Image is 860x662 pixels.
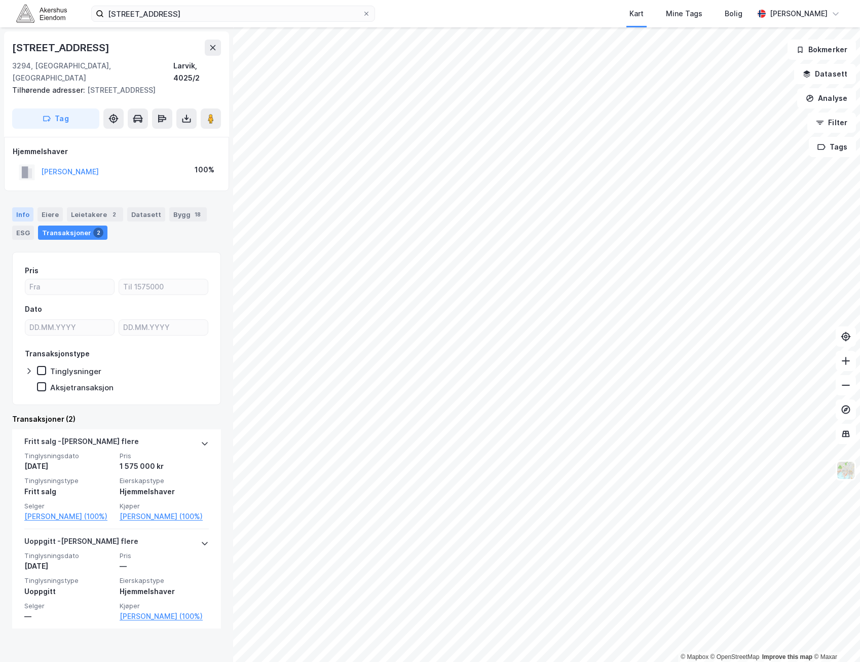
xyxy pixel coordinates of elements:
div: Transaksjoner [38,226,107,240]
div: Pris [25,265,39,277]
a: [PERSON_NAME] (100%) [24,510,114,523]
span: Tinglysningsdato [24,551,114,560]
div: 3294, [GEOGRAPHIC_DATA], [GEOGRAPHIC_DATA] [12,60,173,84]
div: Aksjetransaksjon [50,383,114,392]
div: 18 [193,209,203,219]
div: [STREET_ADDRESS] [12,84,213,96]
div: Bygg [169,207,207,222]
input: Fra [25,279,114,295]
div: [STREET_ADDRESS] [12,40,111,56]
div: Hjemmelshaver [120,585,209,598]
div: 2 [93,228,103,238]
span: Tinglysningstype [24,476,114,485]
div: [PERSON_NAME] [770,8,828,20]
div: Dato [25,303,42,315]
div: Transaksjoner (2) [12,413,221,425]
div: 2 [109,209,119,219]
div: [DATE] [24,560,114,572]
span: Tinglysningsdato [24,452,114,460]
span: Selger [24,602,114,610]
a: Mapbox [681,653,708,660]
div: Larvik, 4025/2 [173,60,221,84]
span: Eierskapstype [120,576,209,585]
span: Kjøper [120,602,209,610]
div: Uoppgitt [24,585,114,598]
button: Tags [809,137,856,157]
div: — [24,610,114,622]
div: Fritt salg [24,486,114,498]
a: [PERSON_NAME] (100%) [120,510,209,523]
input: DD.MM.YYYY [119,320,208,335]
input: DD.MM.YYYY [25,320,114,335]
div: Kontrollprogram for chat [809,613,860,662]
span: Selger [24,502,114,510]
div: Hjemmelshaver [13,145,220,158]
span: Tinglysningstype [24,576,114,585]
div: Fritt salg - [PERSON_NAME] flere [24,435,139,452]
div: [DATE] [24,460,114,472]
div: Datasett [127,207,165,222]
div: Tinglysninger [50,366,101,376]
span: Eierskapstype [120,476,209,485]
button: Datasett [794,64,856,84]
div: — [120,560,209,572]
div: Bolig [725,8,742,20]
div: Uoppgitt - [PERSON_NAME] flere [24,535,138,551]
img: akershus-eiendom-logo.9091f326c980b4bce74ccdd9f866810c.svg [16,5,67,22]
a: OpenStreetMap [711,653,760,660]
span: Tilhørende adresser: [12,86,87,94]
img: Z [836,461,855,480]
button: Bokmerker [788,40,856,60]
button: Analyse [797,88,856,108]
div: Mine Tags [666,8,702,20]
div: Eiere [38,207,63,222]
button: Filter [807,113,856,133]
span: Pris [120,452,209,460]
input: Til 1575000 [119,279,208,295]
div: Hjemmelshaver [120,486,209,498]
div: Info [12,207,33,222]
div: Leietakere [67,207,123,222]
div: 1 575 000 kr [120,460,209,472]
iframe: Chat Widget [809,613,860,662]
div: Kart [629,8,644,20]
input: Søk på adresse, matrikkel, gårdeiere, leietakere eller personer [104,6,362,21]
span: Pris [120,551,209,560]
button: Tag [12,108,99,129]
span: Kjøper [120,502,209,510]
a: [PERSON_NAME] (100%) [120,610,209,622]
div: Transaksjonstype [25,348,90,360]
div: ESG [12,226,34,240]
div: 100% [195,164,214,176]
a: Improve this map [762,653,812,660]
